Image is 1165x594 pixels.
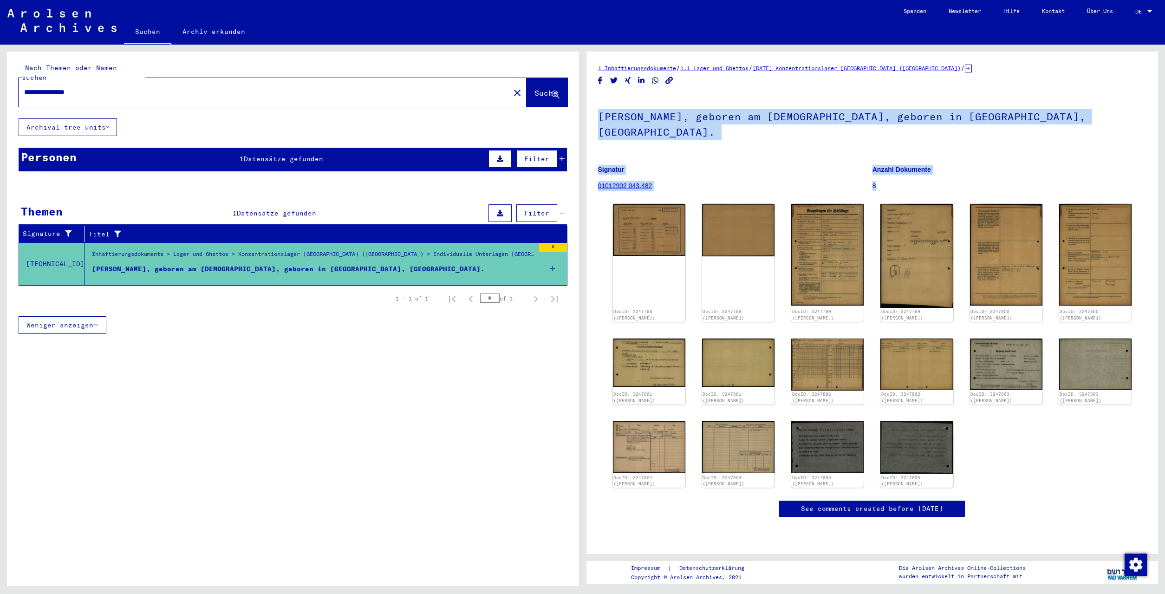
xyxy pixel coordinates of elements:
img: 002.jpg [880,421,953,474]
p: 8 [872,181,1146,191]
td: [TECHNICAL_ID] [19,242,85,285]
a: Impressum [631,563,668,573]
img: 002.jpg [702,421,774,473]
p: wurden entwickelt in Partnerschaft mit [899,572,1026,581]
img: 002.jpg [880,339,953,390]
div: of 1 [480,294,527,303]
img: Arolsen_neg.svg [7,9,117,32]
a: DocID: 3247802 ([PERSON_NAME]) [792,392,834,403]
span: Suche [534,88,558,98]
img: 001.jpg [613,339,685,387]
div: [PERSON_NAME], geboren am [DEMOGRAPHIC_DATA], geboren in [GEOGRAPHIC_DATA], [GEOGRAPHIC_DATA]. [92,264,485,274]
a: 1 Inhaftierungsdokumente [598,65,676,72]
a: Archiv erkunden [171,20,256,43]
img: 001.jpg [970,339,1042,390]
img: yv_logo.png [1105,561,1140,584]
h1: [PERSON_NAME], geboren am [DEMOGRAPHIC_DATA], geboren in [GEOGRAPHIC_DATA], [GEOGRAPHIC_DATA]. [598,95,1147,151]
a: DocID: 3247804 ([PERSON_NAME]) [703,475,744,487]
div: Titel [89,227,558,242]
div: | [631,563,755,573]
img: 002.jpg [702,204,774,256]
mat-label: Nach Themen oder Namen suchen [22,64,117,82]
p: Die Arolsen Archives Online-Collections [899,564,1026,572]
button: Suche [527,78,567,107]
button: Last page [545,289,564,308]
span: 1 [240,155,244,163]
button: Clear [508,83,527,102]
a: DocID: 3247798 ([PERSON_NAME]) [613,309,655,320]
a: DocID: 3247801 ([PERSON_NAME]) [703,392,744,403]
span: DE [1135,8,1145,15]
img: 001.jpg [791,421,864,473]
b: Signatur [598,166,625,173]
button: Share on WhatsApp [651,75,660,86]
img: 002.jpg [702,339,774,387]
img: 001.jpg [613,204,685,255]
a: DocID: 3247799 ([PERSON_NAME]) [792,309,834,320]
button: Share on Twitter [609,75,619,86]
a: DocID: 3247804 ([PERSON_NAME]) [613,475,655,487]
div: Titel [89,229,549,239]
a: DocID: 3247798 ([PERSON_NAME]) [703,309,744,320]
span: Filter [524,209,549,217]
a: DocID: 3247803 ([PERSON_NAME]) [1060,392,1101,403]
span: / [676,64,680,72]
button: Share on Xing [623,75,633,86]
a: DocID: 3247803 ([PERSON_NAME]) [970,392,1012,403]
img: 002.jpg [880,204,953,307]
img: 002.jpg [1059,204,1132,306]
div: Inhaftierungsdokumente > Lager und Ghettos > Konzentrationslager [GEOGRAPHIC_DATA] ([GEOGRAPHIC_D... [92,250,534,263]
span: / [748,64,753,72]
span: Filter [524,155,549,163]
button: Copy link [664,75,674,86]
button: First page [443,289,462,308]
span: Datensätze gefunden [244,155,323,163]
a: 1.1 Lager und Ghettos [680,65,748,72]
a: DocID: 3247801 ([PERSON_NAME]) [613,392,655,403]
a: 01012902 043.482 [598,182,652,189]
img: 001.jpg [791,204,864,306]
p: Copyright © Arolsen Archives, 2021 [631,573,755,581]
a: DocID: 3247800 ([PERSON_NAME]) [970,309,1012,320]
div: Personen [21,149,77,165]
button: Weniger anzeigen [19,316,106,334]
a: See comments created before [DATE] [801,504,943,514]
button: Next page [527,289,545,308]
button: Filter [516,204,557,222]
b: Anzahl Dokumente [872,166,931,173]
mat-icon: close [512,87,523,98]
img: 001.jpg [791,339,864,391]
img: 002.jpg [1059,339,1132,390]
img: 001.jpg [970,204,1042,306]
a: Suchen [124,20,171,45]
span: Weniger anzeigen [26,321,93,329]
button: Archival tree units [19,118,117,136]
img: 001.jpg [613,421,685,473]
a: DocID: 3247802 ([PERSON_NAME]) [881,392,923,403]
button: Share on LinkedIn [637,75,646,86]
a: [DATE] Konzentrationslager [GEOGRAPHIC_DATA] ([GEOGRAPHIC_DATA]) [753,65,961,72]
button: Share on Facebook [595,75,605,86]
span: / [961,64,965,72]
img: Zustimmung ändern [1125,554,1147,576]
a: DocID: 3247805 ([PERSON_NAME]) [881,475,923,487]
a: DocID: 3247800 ([PERSON_NAME]) [1060,309,1101,320]
div: 1 – 1 of 1 [396,294,428,303]
a: DocID: 3247805 ([PERSON_NAME]) [792,475,834,487]
button: Filter [516,150,557,168]
div: Signature [23,227,87,242]
div: Signature [23,229,78,239]
a: DocID: 3247799 ([PERSON_NAME]) [881,309,923,320]
a: Datenschutzerklärung [672,563,755,573]
button: Previous page [462,289,480,308]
